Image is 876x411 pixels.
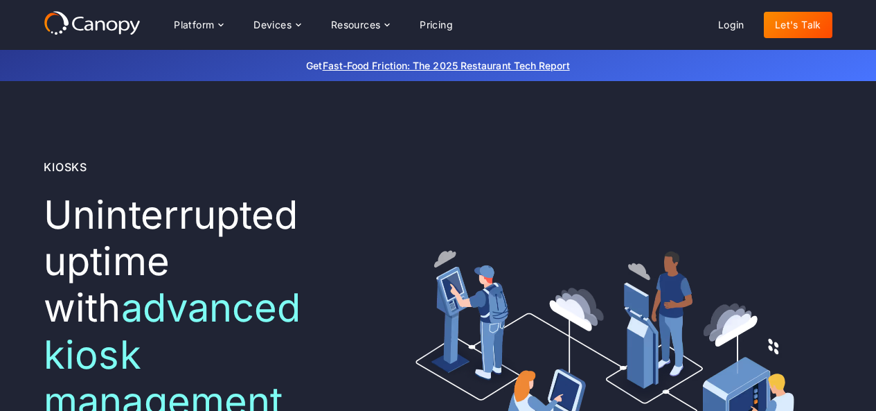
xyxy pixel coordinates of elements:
p: Get [99,58,778,73]
div: Devices [253,20,292,30]
a: Login [707,12,756,38]
div: Resources [320,11,400,39]
div: Resources [331,20,381,30]
div: Devices [242,11,312,39]
a: Pricing [409,12,464,38]
div: Kiosks [44,159,87,175]
a: Let's Talk [764,12,832,38]
div: Platform [174,20,214,30]
a: Fast-Food Friction: The 2025 Restaurant Tech Report [323,60,570,71]
div: Platform [163,11,234,39]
